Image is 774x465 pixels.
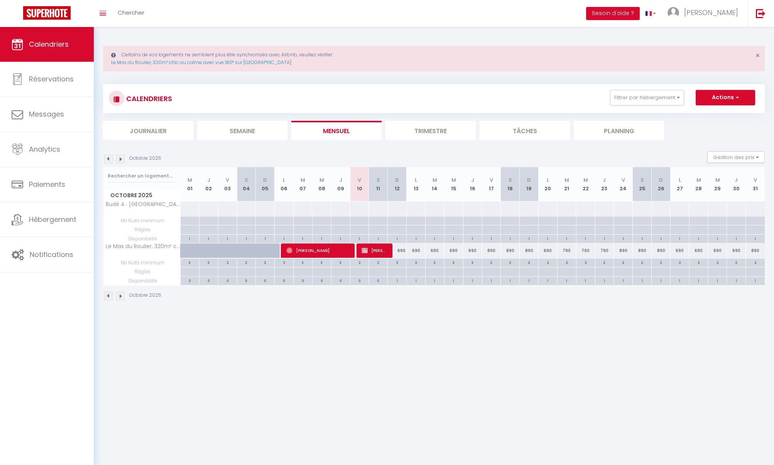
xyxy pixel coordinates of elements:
div: 1 [463,277,482,284]
th: 03 [218,167,237,201]
span: Le Mas du Roulier, 320m² chic au calme avec vue 180° sur [GEOGRAPHIC_DATA] [105,243,182,249]
div: 1 [407,235,425,242]
div: 2 [350,259,369,266]
span: [PERSON_NAME] [684,8,738,17]
div: 1 [482,277,501,284]
div: 890 [482,243,501,258]
abbr: D [263,176,267,184]
div: 1 [331,235,350,242]
span: Disponibilité [103,277,180,285]
span: Règles [103,267,180,276]
abbr: V [226,176,229,184]
div: 1 [671,235,689,242]
div: 690 [463,243,482,258]
abbr: M [696,176,701,184]
div: 2 [671,259,689,266]
div: 890 [746,243,765,258]
div: 1 [746,277,765,284]
div: 0 [313,277,331,284]
span: Nb Nuits minimum [103,216,180,225]
th: 23 [595,167,614,201]
div: 1 [256,235,274,242]
div: 1 [690,277,708,284]
th: 22 [576,167,595,201]
th: 27 [670,167,689,201]
button: Besoin d'aide ? [586,7,640,20]
div: 1 [690,235,708,242]
abbr: S [377,176,380,184]
li: Journalier [103,121,193,140]
div: 690 [425,243,444,258]
div: 1 [199,235,218,242]
div: 1 [426,235,444,242]
li: Tâches [480,121,570,140]
div: 1 [501,235,519,242]
abbr: M [433,176,437,184]
abbr: L [679,176,681,184]
div: 690 [388,243,407,258]
li: Semaine [197,121,287,140]
div: 2 [633,259,651,266]
div: 3 [331,259,350,266]
div: 1 [369,235,387,242]
th: 08 [312,167,331,201]
div: 3 [313,259,331,266]
th: 17 [482,167,501,201]
abbr: M [319,176,324,184]
span: Chercher [118,8,144,17]
abbr: M [188,176,192,184]
th: 14 [425,167,444,201]
th: 20 [539,167,558,201]
div: 1 [444,277,463,284]
div: 0 [256,277,274,284]
div: 2 [256,259,274,266]
button: Gestion des prix [707,151,765,163]
th: 15 [444,167,463,201]
div: 1 [501,277,519,284]
div: 2 [501,259,519,266]
div: 0 [350,277,369,284]
div: 790 [576,243,595,258]
p: Octobre 2025 [129,292,161,299]
div: 2 [558,259,576,266]
abbr: M [301,176,305,184]
th: 19 [520,167,539,201]
div: 690 [689,243,708,258]
div: 890 [633,243,652,258]
span: [PERSON_NAME] [362,243,387,258]
th: 05 [256,167,275,201]
abbr: J [735,176,738,184]
th: 02 [199,167,218,201]
div: 1 [614,235,632,242]
abbr: V [490,176,493,184]
div: 1 [633,277,651,284]
img: Super Booking [23,6,71,20]
span: Disponibilité [103,235,180,243]
th: 09 [331,167,350,201]
th: 24 [614,167,633,201]
div: 1 [746,235,765,242]
div: 1 [482,235,501,242]
abbr: M [715,176,720,184]
abbr: S [640,176,644,184]
span: Réservations [29,74,74,84]
div: 690 [670,243,689,258]
div: 2 [614,259,632,266]
div: 690 [708,243,727,258]
abbr: M [564,176,569,184]
th: 26 [652,167,671,201]
button: Actions [696,90,755,105]
div: 1 [426,277,444,284]
div: 1 [388,277,406,284]
div: 1 [708,277,727,284]
div: 1 [727,277,745,284]
span: Messages [29,109,64,119]
abbr: L [547,176,549,184]
input: Rechercher un logement... [108,169,176,183]
span: Nb Nuits minimum [103,259,180,267]
div: 2 [237,259,256,266]
th: 25 [633,167,652,201]
div: 1 [539,277,557,284]
th: 01 [181,167,199,201]
div: 3 [294,259,312,266]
